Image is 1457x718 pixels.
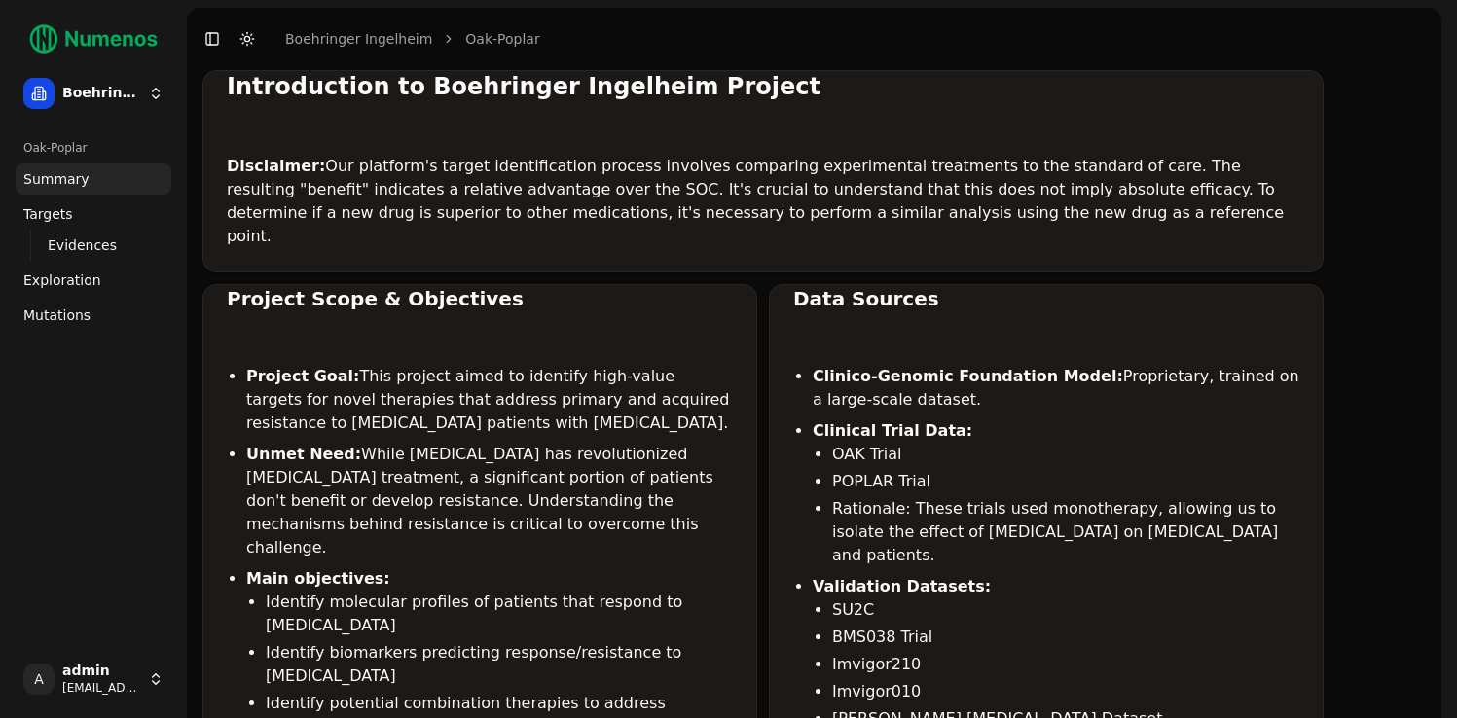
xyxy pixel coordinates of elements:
[266,591,733,637] li: Identify molecular profiles of patients that respond to [MEDICAL_DATA]
[23,664,55,695] span: A
[23,169,90,189] span: Summary
[23,204,73,224] span: Targets
[832,470,1299,493] li: POPLAR Trial
[832,653,1299,676] li: Imvigor210
[23,305,91,325] span: Mutations
[227,285,733,312] div: Project Scope & Objectives
[246,367,359,385] strong: Project Goal:
[16,198,171,230] a: Targets
[285,29,432,49] a: Boehringer Ingelheim
[16,265,171,296] a: Exploration
[246,365,733,435] li: This project aimed to identify high-value targets for novel therapies that address primary and ac...
[227,155,1299,248] p: Our platform's target identification process involves comparing experimental treatments to the st...
[285,29,540,49] nav: breadcrumb
[48,235,117,255] span: Evidences
[246,569,390,588] strong: Main objectives:
[266,641,733,688] li: Identify biomarkers predicting response/resistance to [MEDICAL_DATA]
[832,497,1299,567] li: Rationale: These trials used monotherapy, allowing us to isolate the effect of [MEDICAL_DATA] on ...
[227,71,1299,102] div: Introduction to Boehringer Ingelheim Project
[40,232,148,259] a: Evidences
[832,680,1299,703] li: Imvigor010
[832,598,1299,622] li: SU2C
[832,626,1299,649] li: BMS038 Trial
[813,421,972,440] strong: Clinical Trial Data:
[16,132,171,163] div: Oak-Poplar
[813,577,991,595] strong: Validation Datasets:
[246,443,733,559] li: While [MEDICAL_DATA] has revolutionized [MEDICAL_DATA] treatment, a significant portion of patien...
[16,16,171,62] img: Numenos
[813,365,1299,412] li: Proprietary, trained on a large-scale dataset.
[23,270,101,290] span: Exploration
[16,300,171,331] a: Mutations
[832,443,1299,466] li: OAK Trial
[199,25,226,53] button: Toggle Sidebar
[16,163,171,195] a: Summary
[465,29,539,49] a: Oak-Poplar
[813,367,1123,385] strong: Clinico-Genomic Foundation Model:
[16,70,171,117] button: Boehringer Ingelheim
[793,285,1299,312] div: Data Sources
[234,25,261,53] button: Toggle Dark Mode
[246,445,361,463] strong: Unmet Need:
[227,157,325,175] strong: Disclaimer:
[62,680,140,696] span: [EMAIL_ADDRESS]
[16,656,171,702] button: Aadmin[EMAIL_ADDRESS]
[62,663,140,680] span: admin
[62,85,140,102] span: Boehringer Ingelheim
